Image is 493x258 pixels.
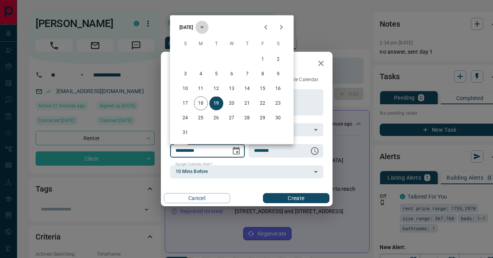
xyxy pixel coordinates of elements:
button: Next month [274,20,289,35]
span: Tuesday [210,36,223,52]
button: 21 [241,97,254,110]
button: 15 [256,82,270,96]
button: Choose time, selected time is 6:00 AM [307,143,322,159]
button: 27 [225,111,239,125]
button: 25 [194,111,208,125]
button: 5 [210,67,223,81]
button: 14 [241,82,254,96]
button: 12 [210,82,223,96]
button: Previous month [258,20,274,35]
button: 16 [271,82,285,96]
button: calendar view is open, switch to year view [195,21,208,34]
span: Thursday [241,36,254,52]
button: 19 [210,97,223,110]
label: Google Calendar Alert [176,162,213,167]
button: 30 [271,111,285,125]
button: 29 [256,111,270,125]
button: 23 [271,97,285,110]
button: 22 [256,97,270,110]
span: Wednesday [225,36,239,52]
div: 10 Mins Before [170,165,323,178]
button: 31 [179,126,193,140]
button: 6 [225,67,239,81]
h2: New Task [161,52,213,76]
button: 26 [210,111,223,125]
div: [DATE] [179,24,193,31]
button: 3 [179,67,193,81]
span: Sunday [179,36,193,52]
button: 13 [225,82,239,96]
button: 7 [241,67,254,81]
button: Choose date, selected date is Aug 19, 2025 [229,143,244,159]
button: 17 [179,97,193,110]
button: 4 [194,67,208,81]
button: 2 [271,53,285,66]
button: 9 [271,67,285,81]
span: Saturday [271,36,285,52]
button: 28 [241,111,254,125]
button: 24 [179,111,193,125]
span: Monday [194,36,208,52]
button: 18 [194,97,208,110]
span: Friday [256,36,270,52]
button: Cancel [164,193,230,203]
button: 8 [256,67,270,81]
button: 1 [256,53,270,66]
button: 10 [179,82,193,96]
button: Create [263,193,329,203]
button: 11 [194,82,208,96]
button: 20 [225,97,239,110]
